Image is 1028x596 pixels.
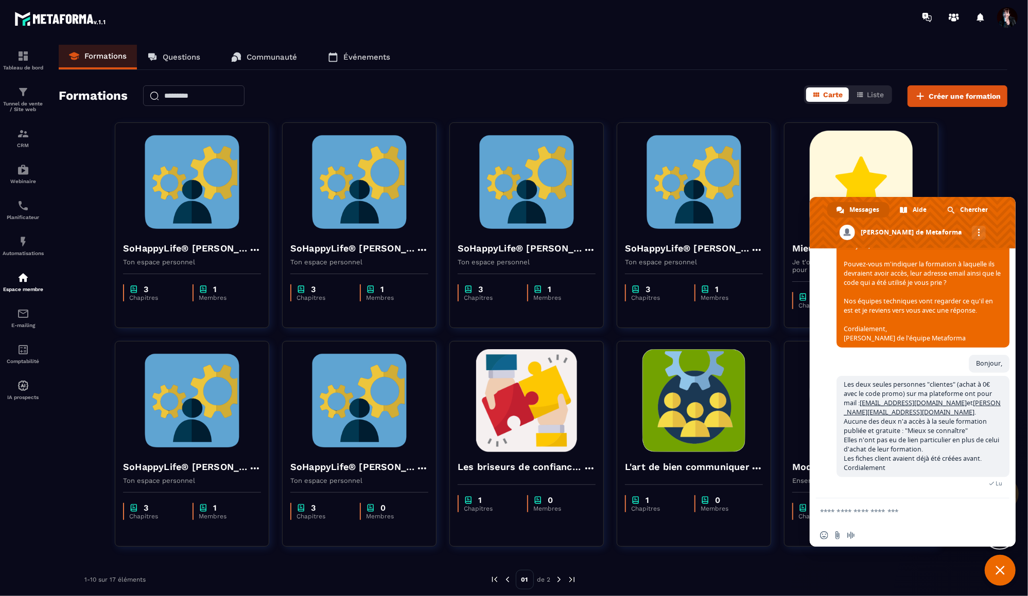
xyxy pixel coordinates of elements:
img: chapter [366,503,375,513]
p: Membres [366,294,418,301]
p: 1 [478,495,482,505]
img: formation-background [458,349,596,452]
p: CRM [3,142,44,148]
p: Planificateur [3,214,44,220]
p: Événements [343,52,390,62]
span: Insérer un emoji [820,531,828,539]
p: Chapitres [297,294,350,301]
a: formationformationCRM [3,120,44,156]
img: chapter [464,495,473,505]
img: email [17,308,29,320]
img: automations [17,272,29,284]
h4: Modèles SoHappyLife® [792,460,900,474]
img: chapter [631,495,640,505]
img: next [554,575,564,584]
a: formationformationTableau de bord [3,42,44,78]
span: Carte [823,91,843,99]
img: chapter [464,284,473,294]
img: formation-background [625,131,763,233]
img: formation [17,50,29,62]
p: Chapitres [798,302,851,309]
span: Envoyer un fichier [833,531,842,539]
h4: SoHappyLife® [PERSON_NAME] [458,241,583,256]
img: chapter [297,503,306,513]
p: Tunnel de vente / Site web [3,101,44,112]
a: formationformationTunnel de vente / Site web [3,78,44,120]
button: Carte [806,87,849,102]
img: chapter [199,503,208,513]
p: Ton espace personnel [123,258,261,266]
p: Je t'offre ce parcours de questionnement pour aller vers une meilleure connaissance de toi et de ... [792,258,930,274]
a: Formations [59,45,137,69]
a: schedulerschedulerPlanificateur [3,192,44,228]
img: chapter [533,284,543,294]
img: chapter [366,284,375,294]
p: de 2 [537,575,551,584]
img: chapter [701,284,710,294]
a: [PERSON_NAME][EMAIL_ADDRESS][DOMAIN_NAME] [844,399,1001,417]
p: Chapitres [464,294,517,301]
p: Webinaire [3,178,44,184]
p: Ton espace personnel [625,258,763,266]
a: Messages [827,202,890,218]
a: formation-backgroundSoHappyLife® [PERSON_NAME]Ton espace personnelchapter3Chapitreschapter1Membres [449,122,617,341]
p: 3 [646,284,650,294]
span: Lu [996,480,1002,487]
a: formation-backgroundMieux se connaîtreJe t'offre ce parcours de questionnement pour aller vers un... [784,122,951,341]
p: 1 [548,284,551,294]
a: formation-backgroundSoHappyLife® [PERSON_NAME]Ton espace personnelchapter3Chapitreschapter1Membres [617,122,784,341]
span: Liste [867,91,884,99]
a: formation-backgroundSoHappyLife® [PERSON_NAME]Ton espace personnelchapter3Chapitreschapter0Membres [282,341,449,559]
img: automations [17,236,29,248]
p: Membres [533,505,585,512]
p: 1-10 sur 17 éléments [84,576,146,583]
a: accountantaccountantComptabilité [3,336,44,372]
img: scheduler [17,200,29,212]
button: Liste [850,87,890,102]
p: Comptabilité [3,358,44,364]
p: Tableau de bord [3,65,44,70]
img: formation-background [290,131,428,233]
p: 0 [548,495,553,505]
img: formation-background [458,131,596,233]
a: formation-backgroundModèles SoHappyLife®Ensemble des textes d'exerciceschapter3Chapitreschapter0M... [784,341,951,559]
p: Chapitres [464,505,517,512]
a: Communauté [221,45,307,69]
img: chapter [533,495,543,505]
h4: Mieux se connaître [792,241,881,256]
p: 1 [646,495,649,505]
span: Message audio [847,531,855,539]
p: 0 [380,503,386,513]
p: Ton espace personnel [290,477,428,484]
h4: SoHappyLife® [PERSON_NAME] [625,241,751,256]
a: emailemailE-mailing [3,300,44,336]
img: automations [17,164,29,176]
p: 3 [311,284,316,294]
p: IA prospects [3,394,44,400]
h4: SoHappyLife® [PERSON_NAME] [123,460,249,474]
img: formation [17,128,29,140]
p: Questions [163,52,200,62]
a: [EMAIL_ADDRESS][DOMAIN_NAME] [860,399,967,407]
p: 1 [213,503,217,513]
h2: Formations [59,85,128,107]
p: Membres [199,513,251,520]
p: Membres [701,294,753,301]
span: Créer une formation [929,91,1001,101]
img: logo [14,9,107,28]
a: formation-backgroundSoHappyLife® [PERSON_NAME]Ton espace personnelchapter3Chapitreschapter1Membres [282,122,449,341]
img: chapter [798,503,808,513]
p: Membres [533,294,585,301]
p: 3 [311,503,316,513]
img: formation-background [123,349,261,452]
p: 1 [380,284,384,294]
p: Chapitres [631,505,684,512]
p: 3 [144,284,148,294]
p: 3 [478,284,483,294]
img: chapter [701,495,710,505]
p: Ton espace personnel [458,258,596,266]
p: Espace membre [3,286,44,292]
span: Les deux seules personnes "clientes" (achat à 0€ avec le code promo) sur ma plateforme ont pour m... [844,380,1001,472]
a: Questions [137,45,211,69]
a: formation-backgroundSoHappyLife® [PERSON_NAME]Ton espace personnelchapter3Chapitreschapter1Membres [115,122,282,341]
